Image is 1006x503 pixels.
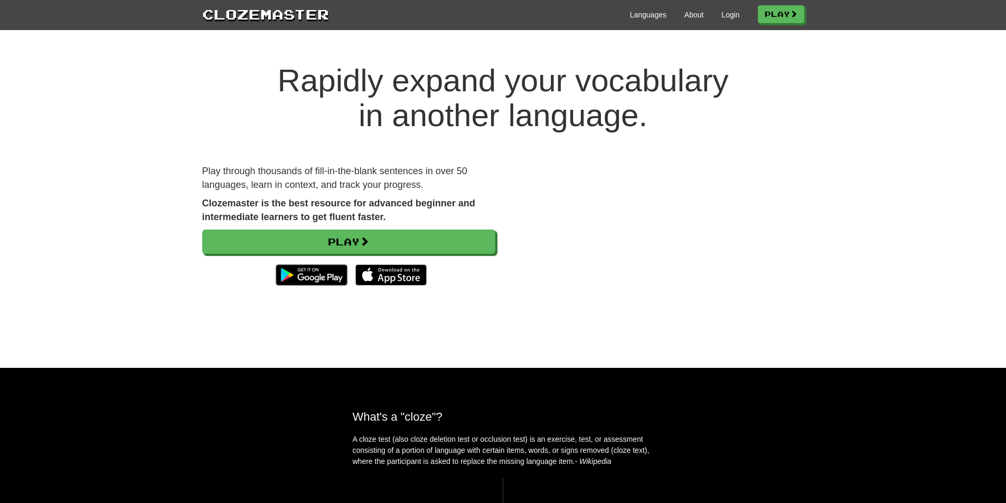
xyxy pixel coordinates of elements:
img: Get it on Google Play [270,259,352,291]
img: Download_on_the_App_Store_Badge_US-UK_135x40-25178aeef6eb6b83b96f5f2d004eda3bffbb37122de64afbaef7... [355,264,427,286]
h2: What's a "cloze"? [353,410,654,423]
em: - Wikipedia [575,457,612,466]
a: About [684,10,704,20]
strong: Clozemaster is the best resource for advanced beginner and intermediate learners to get fluent fa... [202,198,475,222]
a: Languages [630,10,666,20]
p: A cloze test (also cloze deletion test or occlusion test) is an exercise, test, or assessment con... [353,434,654,467]
p: Play through thousands of fill-in-the-blank sentences in over 50 languages, learn in context, and... [202,165,495,192]
a: Play [758,5,804,23]
a: Login [721,10,739,20]
a: Play [202,230,495,254]
a: Clozemaster [202,4,329,24]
